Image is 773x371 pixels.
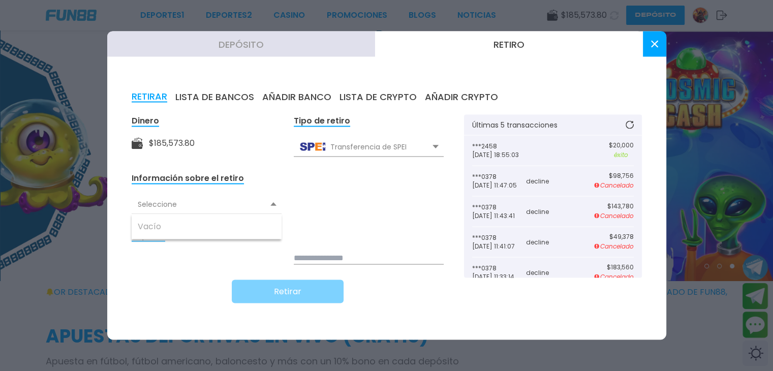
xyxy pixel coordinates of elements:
div: Información sobre el retiro [132,173,244,184]
p: $ 49,378 [594,233,634,240]
p: [DATE] 11:43:41 [472,212,526,220]
button: RETIRAR [132,91,167,103]
p: $ 143,780 [594,203,634,210]
p: éxito [609,150,634,160]
p: Últimas 5 transacciones [472,121,558,129]
div: Dinero [132,115,159,127]
button: AÑADIR BANCO [262,91,331,103]
p: Cancelado [594,272,634,282]
div: Seleccione [132,195,282,214]
p: [DATE] 18:55:03 [472,151,553,159]
p: [DATE] 11:41:07 [472,243,526,250]
button: LISTA DE BANCOS [175,91,254,103]
button: LISTA DE CRYPTO [339,91,417,103]
p: $ 183,560 [594,264,634,271]
div: Transferencia de SPEI [294,137,444,157]
button: Depósito [107,32,375,57]
div: Vacío [132,217,282,236]
div: $ 185,573.80 [149,137,195,149]
p: decline [526,238,580,245]
button: Retiro [375,32,643,57]
p: $ 20,000 [609,142,634,149]
button: AÑADIR CRYPTO [425,91,498,103]
p: Cancelado [594,242,634,251]
div: Tipo de retiro [294,115,350,127]
p: $ 98,756 [594,172,634,179]
p: Cancelado [594,181,634,190]
p: [DATE] 11:47:05 [472,182,526,189]
p: decline [526,177,580,184]
p: Cancelado [594,211,634,221]
img: Transferencia de SPEI [300,143,325,151]
p: decline [526,208,580,215]
button: Retirar [232,280,344,303]
p: decline [526,269,580,276]
p: [DATE] 11:33:14 [472,273,526,281]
